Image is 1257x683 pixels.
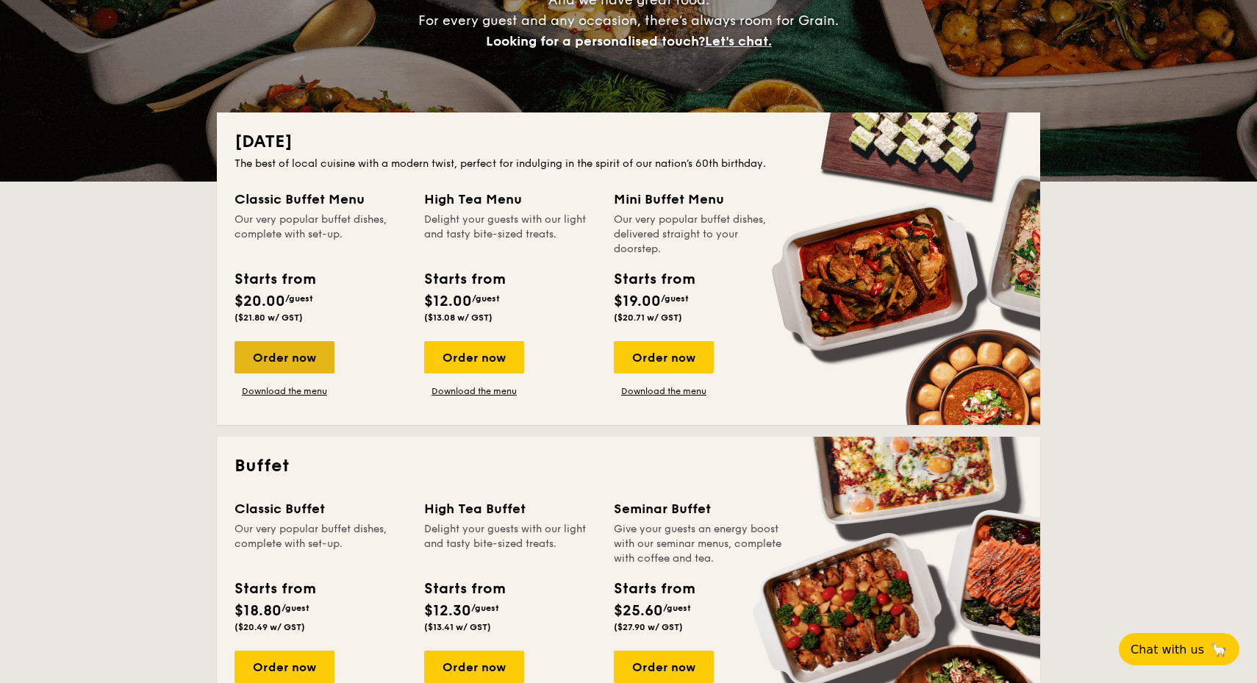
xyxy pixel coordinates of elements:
[424,212,596,257] div: Delight your guests with our light and tasty bite-sized treats.
[614,602,663,620] span: $25.60
[614,522,786,566] div: Give your guests an energy boost with our seminar menus, complete with coffee and tea.
[282,603,309,613] span: /guest
[424,651,524,683] div: Order now
[424,522,596,566] div: Delight your guests with our light and tasty bite-sized treats.
[234,578,315,600] div: Starts from
[661,293,689,304] span: /guest
[614,385,714,397] a: Download the menu
[234,385,334,397] a: Download the menu
[424,268,504,290] div: Starts from
[234,622,305,632] span: ($20.49 w/ GST)
[234,293,285,310] span: $20.00
[614,578,694,600] div: Starts from
[614,312,682,323] span: ($20.71 w/ GST)
[663,603,691,613] span: /guest
[234,522,407,566] div: Our very popular buffet dishes, complete with set-up.
[424,189,596,210] div: High Tea Menu
[424,312,493,323] span: ($13.08 w/ GST)
[234,341,334,373] div: Order now
[424,622,491,632] span: ($13.41 w/ GST)
[424,498,596,519] div: High Tea Buffet
[486,33,705,49] span: Looking for a personalised touch?
[424,385,524,397] a: Download the menu
[614,341,714,373] div: Order now
[234,498,407,519] div: Classic Buffet
[471,603,499,613] span: /guest
[1210,641,1228,658] span: 🦙
[614,622,683,632] span: ($27.90 w/ GST)
[424,602,471,620] span: $12.30
[614,212,786,257] div: Our very popular buffet dishes, delivered straight to your doorstep.
[234,189,407,210] div: Classic Buffet Menu
[424,293,472,310] span: $12.00
[234,454,1023,478] h2: Buffet
[614,498,786,519] div: Seminar Buffet
[234,130,1023,154] h2: [DATE]
[234,602,282,620] span: $18.80
[234,312,303,323] span: ($21.80 w/ GST)
[705,33,772,49] span: Let's chat.
[234,157,1023,171] div: The best of local cuisine with a modern twist, perfect for indulging in the spirit of our nation’...
[234,268,315,290] div: Starts from
[614,651,714,683] div: Order now
[424,578,504,600] div: Starts from
[614,268,694,290] div: Starts from
[234,212,407,257] div: Our very popular buffet dishes, complete with set-up.
[614,293,661,310] span: $19.00
[234,651,334,683] div: Order now
[472,293,500,304] span: /guest
[1131,643,1204,657] span: Chat with us
[424,341,524,373] div: Order now
[1119,633,1239,665] button: Chat with us🦙
[614,189,786,210] div: Mini Buffet Menu
[285,293,313,304] span: /guest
